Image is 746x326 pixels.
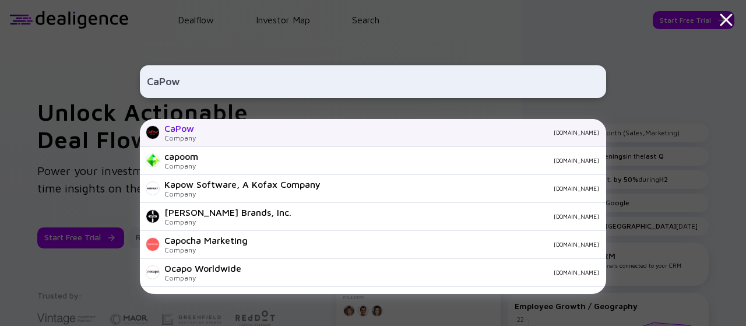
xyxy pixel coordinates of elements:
div: [DOMAIN_NAME] [257,241,599,248]
div: [PERSON_NAME] Brands, Inc. [164,207,291,218]
div: Company [164,218,291,226]
div: Capocha Marketing [164,235,248,246]
div: Co-Power [164,291,207,302]
div: Company [164,134,196,142]
div: CaPow [164,123,196,134]
div: Company [164,274,241,282]
div: [DOMAIN_NAME] [330,185,599,192]
div: [DOMAIN_NAME] [205,129,599,136]
div: Company [164,162,198,170]
div: Company [164,246,248,254]
div: [DOMAIN_NAME] [301,213,599,220]
div: capoom [164,151,198,162]
div: Company [164,190,321,198]
input: Search Company or Investor... [147,71,599,92]
div: [DOMAIN_NAME] [207,157,599,164]
div: Kapow Software, A Kofax Company [164,179,321,190]
div: [DOMAIN_NAME] [251,269,599,276]
div: Ocapo Worldwide [164,263,241,274]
